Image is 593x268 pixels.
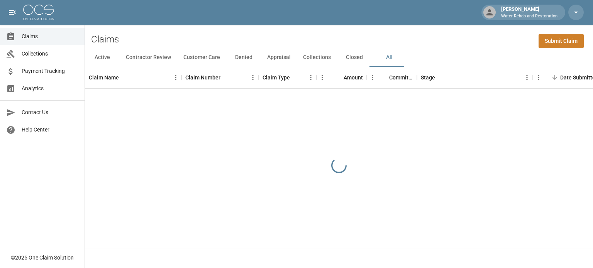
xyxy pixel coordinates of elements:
button: open drawer [5,5,20,20]
div: Claim Name [89,67,119,88]
span: Analytics [22,84,78,93]
div: Claim Number [181,67,259,88]
button: Active [85,48,120,67]
img: ocs-logo-white-transparent.png [23,5,54,20]
button: Menu [317,72,328,83]
div: [PERSON_NAME] [498,5,561,19]
button: Sort [435,72,446,83]
div: dynamic tabs [85,48,593,67]
button: Closed [337,48,372,67]
button: Menu [367,72,378,83]
div: Stage [417,67,533,88]
button: Collections [297,48,337,67]
button: Sort [549,72,560,83]
button: Sort [220,72,231,83]
button: Denied [226,48,261,67]
a: Submit Claim [539,34,584,48]
button: Contractor Review [120,48,177,67]
div: Amount [317,67,367,88]
h2: Claims [91,34,119,45]
div: Committed Amount [389,67,413,88]
p: Water Rehab and Restoration [501,13,557,20]
button: Sort [119,72,130,83]
button: Menu [533,72,544,83]
button: Menu [305,72,317,83]
button: Menu [170,72,181,83]
button: Menu [521,72,533,83]
div: Claim Name [85,67,181,88]
span: Payment Tracking [22,67,78,75]
button: Sort [290,72,301,83]
span: Help Center [22,126,78,134]
div: Amount [344,67,363,88]
button: All [372,48,407,67]
div: Stage [421,67,435,88]
span: Claims [22,32,78,40]
button: Appraisal [261,48,297,67]
div: Claim Type [263,67,290,88]
div: Claim Number [185,67,220,88]
div: © 2025 One Claim Solution [11,254,74,261]
button: Customer Care [177,48,226,67]
button: Sort [378,72,389,83]
button: Sort [333,72,344,83]
div: Committed Amount [367,67,417,88]
button: Menu [247,72,259,83]
span: Collections [22,50,78,58]
span: Contact Us [22,108,78,116]
div: Claim Type [259,67,317,88]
